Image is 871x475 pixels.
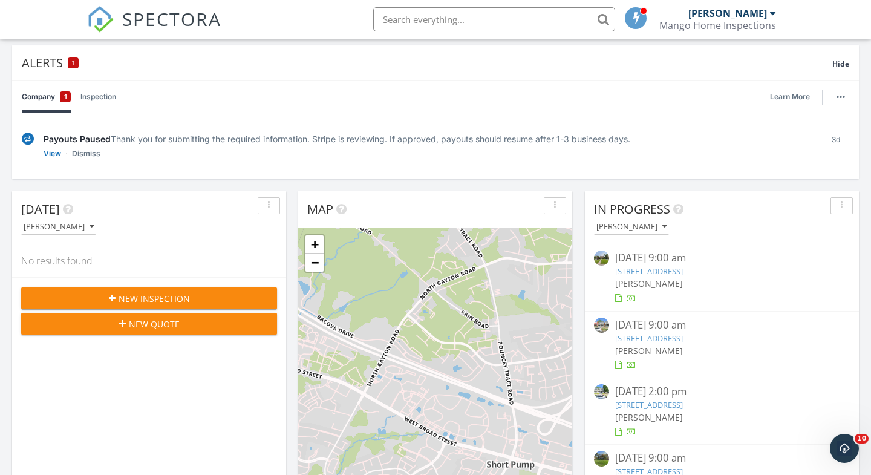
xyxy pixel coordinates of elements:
div: 3d [822,133,849,160]
a: View [44,148,61,160]
img: streetview [594,251,609,266]
span: Map [307,201,333,217]
span: New Inspection [119,292,190,305]
iframe: Intercom live chat [830,434,859,463]
button: New Inspection [21,287,277,309]
span: In Progress [594,201,670,217]
div: [DATE] 9:00 am [615,318,829,333]
div: [PERSON_NAME] [24,223,94,231]
input: Search everything... [373,7,615,31]
a: [STREET_ADDRESS] [615,266,683,277]
a: Zoom out [305,254,324,272]
span: [DATE] [21,201,60,217]
a: [DATE] 9:00 am [STREET_ADDRESS] [PERSON_NAME] [594,251,850,304]
span: SPECTORA [122,6,221,31]
img: streetview [594,451,609,466]
div: [DATE] 9:00 am [615,451,829,466]
div: [DATE] 9:00 am [615,251,829,266]
a: Dismiss [72,148,100,160]
a: [DATE] 9:00 am [STREET_ADDRESS] [PERSON_NAME] [594,318,850,372]
span: 10 [855,434,869,444]
div: [DATE] 2:00 pm [615,384,829,399]
a: [STREET_ADDRESS] [615,399,683,410]
div: Alerts [22,54,832,71]
a: Learn More [770,91,817,103]
span: 1 [72,59,75,67]
a: Inspection [80,81,116,113]
div: Thank you for submitting the required information. Stripe is reviewing. If approved, payouts shou... [44,133,812,145]
span: 1 [64,91,67,103]
span: Payouts Paused [44,134,111,144]
img: under-review-2fe708636b114a7f4b8d.svg [22,133,34,145]
button: New Quote [21,313,277,335]
button: [PERSON_NAME] [594,219,669,235]
span: [PERSON_NAME] [615,278,683,289]
img: The Best Home Inspection Software - Spectora [87,6,114,33]
div: [PERSON_NAME] [596,223,667,231]
img: streetview [594,384,609,399]
img: streetview [594,318,609,333]
div: No results found [12,244,286,277]
button: [PERSON_NAME] [21,219,96,235]
img: ellipsis-632cfdd7c38ec3a7d453.svg [837,96,845,98]
a: [DATE] 2:00 pm [STREET_ADDRESS] [PERSON_NAME] [594,384,850,438]
span: New Quote [129,318,180,330]
div: Mango Home Inspections [659,19,776,31]
span: [PERSON_NAME] [615,345,683,356]
span: Hide [832,59,849,69]
a: SPECTORA [87,16,221,42]
a: [STREET_ADDRESS] [615,333,683,344]
span: [PERSON_NAME] [615,411,683,423]
a: Company [22,81,71,113]
a: Zoom in [305,235,324,254]
div: [PERSON_NAME] [688,7,767,19]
